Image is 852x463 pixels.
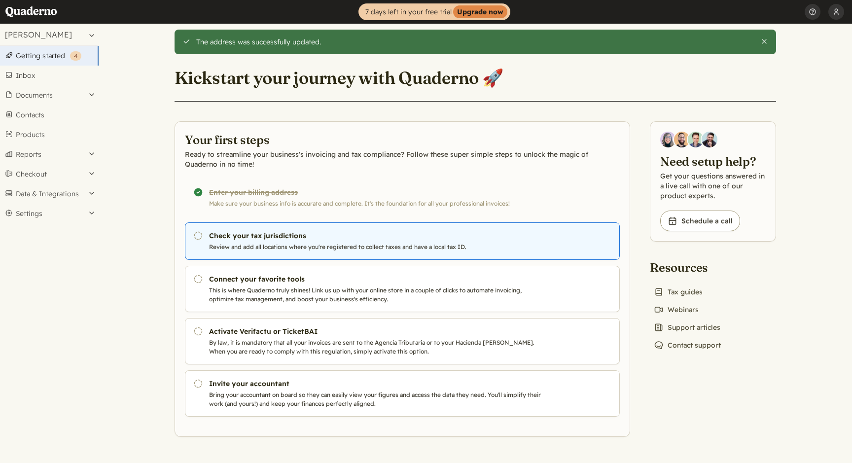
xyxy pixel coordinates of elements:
a: Invite your accountant Bring your accountant on board so they can easily view your figures and ac... [185,370,620,417]
h2: Your first steps [185,132,620,147]
p: Ready to streamline your business's invoicing and tax compliance? Follow these super simple steps... [185,149,620,169]
a: Webinars [650,303,703,317]
a: Connect your favorite tools This is where Quaderno truly shines! Link us up with your online stor... [185,266,620,312]
h3: Activate Verifactu or TicketBAI [209,326,545,336]
a: Tax guides [650,285,707,299]
h1: Kickstart your journey with Quaderno 🚀 [175,67,503,89]
p: Review and add all locations where you're registered to collect taxes and have a local tax ID. [209,243,545,251]
p: Bring your accountant on board so they can easily view your figures and access the data they need... [209,391,545,408]
h3: Invite your accountant [209,379,545,389]
img: Jairo Fumero, Account Executive at Quaderno [674,132,690,147]
button: Close this alert [760,37,768,45]
p: Get your questions answered in a live call with one of our product experts. [660,171,766,201]
a: Activate Verifactu or TicketBAI By law, it is mandatory that all your invoices are sent to the Ag... [185,318,620,364]
a: Contact support [650,338,725,352]
a: Schedule a call [660,211,740,231]
span: 4 [74,52,77,60]
img: Ivo Oltmans, Business Developer at Quaderno [688,132,704,147]
img: Javier Rubio, DevRel at Quaderno [702,132,717,147]
h2: Resources [650,259,725,275]
strong: Upgrade now [453,5,507,18]
a: 7 days left in your free trialUpgrade now [358,3,510,20]
p: By law, it is mandatory that all your invoices are sent to the Agencia Tributaria or to your Haci... [209,338,545,356]
h3: Check your tax jurisdictions [209,231,545,241]
a: Support articles [650,321,724,334]
h3: Connect your favorite tools [209,274,545,284]
img: Diana Carrasco, Account Executive at Quaderno [660,132,676,147]
h2: Need setup help? [660,153,766,169]
p: This is where Quaderno truly shines! Link us up with your online store in a couple of clicks to a... [209,286,545,304]
div: The address was successfully updated. [196,37,753,46]
a: Check your tax jurisdictions Review and add all locations where you're registered to collect taxe... [185,222,620,260]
